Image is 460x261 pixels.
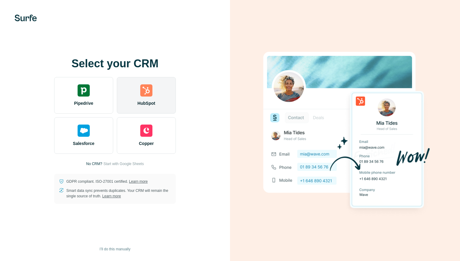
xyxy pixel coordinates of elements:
p: Smart data sync prevents duplicates. Your CRM will remain the single source of truth. [66,188,171,199]
span: Copper [139,140,154,146]
button: Start with Google Sheets [103,161,144,167]
img: HUBSPOT image [260,42,430,219]
img: hubspot's logo [140,84,152,97]
span: Salesforce [73,140,95,146]
a: Learn more [129,179,148,184]
img: pipedrive's logo [78,84,90,97]
h1: Select your CRM [54,58,176,70]
span: Pipedrive [74,100,93,106]
span: HubSpot [138,100,155,106]
p: GDPR compliant. ISO-27001 certified. [66,179,148,184]
img: copper's logo [140,125,152,137]
img: salesforce's logo [78,125,90,137]
img: Surfe's logo [15,15,37,21]
p: No CRM? [86,161,102,167]
button: I’ll do this manually [95,245,134,254]
span: I’ll do this manually [99,246,130,252]
a: Learn more [102,194,121,198]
